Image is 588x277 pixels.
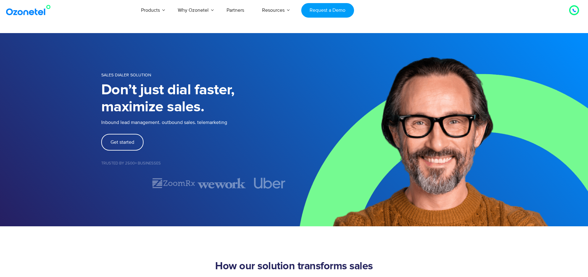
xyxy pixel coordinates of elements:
img: wework [198,178,246,189]
span: SALES DIALER SOLUTION [101,72,151,78]
span: Get started [111,140,134,145]
a: Get started [101,134,144,151]
div: 2 of 7 [149,178,198,189]
div: 3 of 7 [198,178,246,189]
p: Inbound lead management. outbound sales. telemarketing [101,119,294,126]
img: zoomrx [151,178,195,189]
div: 4 of 7 [246,178,294,189]
img: uber [254,178,286,189]
a: Request a Demo [301,3,354,18]
h5: Trusted by 2500+ Businesses [101,161,294,165]
h2: How our solution transforms sales [101,260,487,273]
div: 1 of 7 [101,179,149,187]
h1: Don’t just dial faster, maximize sales. [101,82,294,116]
div: Image Carousel [101,178,294,189]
